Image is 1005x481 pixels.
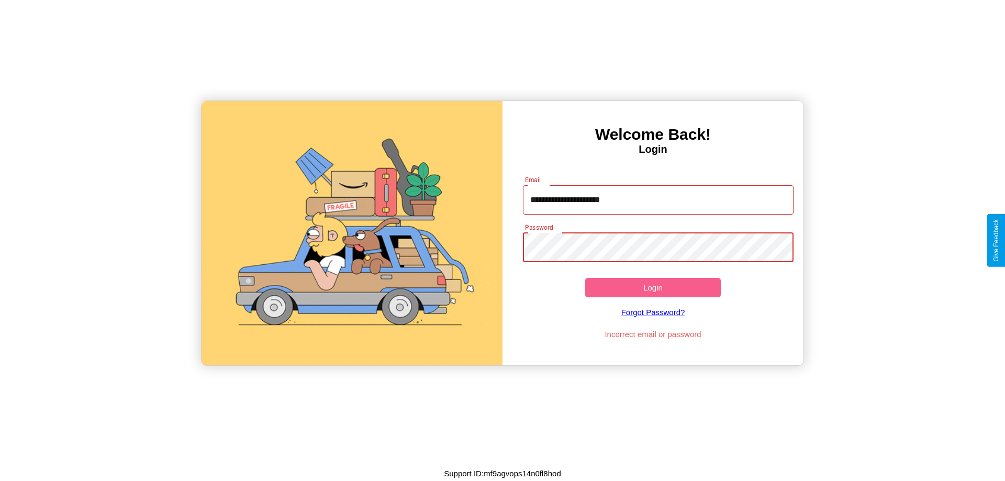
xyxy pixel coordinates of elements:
[585,278,721,297] button: Login
[502,126,803,143] h3: Welcome Back!
[518,297,789,327] a: Forgot Password?
[518,327,789,341] p: Incorrect email or password
[502,143,803,155] h4: Login
[525,175,541,184] label: Email
[992,219,1000,262] div: Give Feedback
[444,466,561,480] p: Support ID: mf9agvops14n0fl8hod
[202,101,502,365] img: gif
[525,223,553,232] label: Password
